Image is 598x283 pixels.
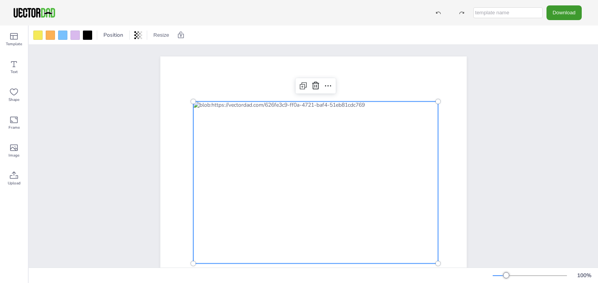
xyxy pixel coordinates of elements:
[8,180,21,186] span: Upload
[9,124,20,131] span: Frame
[6,41,22,47] span: Template
[9,97,19,103] span: Shape
[575,272,593,279] div: 100 %
[546,5,582,20] button: Download
[473,7,543,18] input: template name
[9,152,19,159] span: Image
[10,69,18,75] span: Text
[12,7,56,19] img: VectorDad-1.png
[150,29,172,41] button: Resize
[102,31,125,39] span: Position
